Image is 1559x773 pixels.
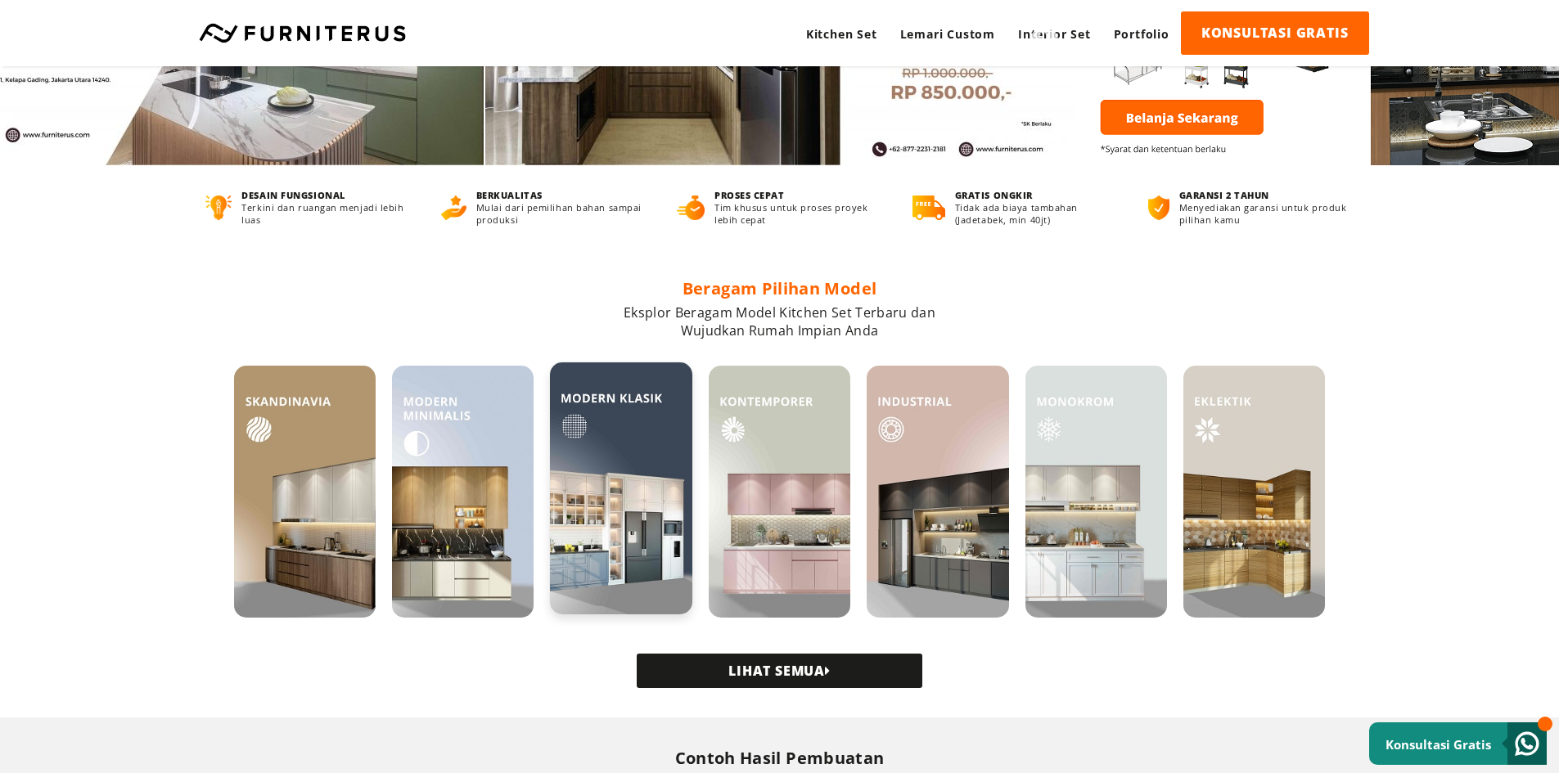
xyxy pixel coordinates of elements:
h4: GARANSI 2 TAHUN [1179,189,1354,201]
button: Previous [496,26,512,43]
h4: BERKUALITAS [476,189,647,201]
a: Portfolio [1102,11,1181,56]
a: LIHAT SEMUA [637,654,922,688]
img: EKLEKTIK.jpg [1183,366,1325,618]
a: Kitchen Set [795,11,889,56]
h2: Beragam Pilihan Model [234,277,1326,299]
p: Tidak ada biaya tambahan (Jadetabek, min 40jt) [955,201,1118,226]
img: berkualitas.png [441,195,466,220]
img: desain-fungsional.png [205,195,232,220]
a: Interior Set [1007,11,1102,56]
h4: PROSES CEPAT [714,189,882,201]
h4: DESAIN FUNGSIONAL [241,189,410,201]
img: 3.Klasik-1.jpg [550,362,692,614]
img: 5.Industrial-1.jpg [867,366,1008,618]
a: Konsultasi Gratis [1369,722,1547,765]
p: Menyediakan garansi untuk produk pilihan kamu [1179,201,1354,226]
img: bergaransi.png [1148,195,1169,220]
p: Tim khusus untuk proses proyek lebih cepat [714,201,882,226]
img: 1.Skandinavia-1.jpg [234,366,376,618]
img: 6.Monokrom-1.jpg [1025,366,1167,618]
h2: Contoh Hasil Pembuatan [274,747,1286,769]
button: Next [1028,26,1044,43]
img: 4.Kontemporer-1.jpg [709,366,850,618]
p: Terkini dan ruangan menjadi lebih luas [241,201,410,226]
small: Konsultasi Gratis [1386,736,1491,753]
img: gratis-ongkir.png [912,195,945,220]
a: Lemari Custom [889,11,1007,56]
p: Eksplor Beragam Model Kitchen Set Terbaru dan Wujudkan Rumah Impian Anda [234,303,1326,339]
p: Mulai dari pemilihan bahan sampai produksi [476,201,647,226]
h4: GRATIS ONGKIR [955,189,1118,201]
a: KONSULTASI GRATIS [1181,11,1369,55]
img: 2.Modern-Minimalis-1.jpg [392,366,534,618]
